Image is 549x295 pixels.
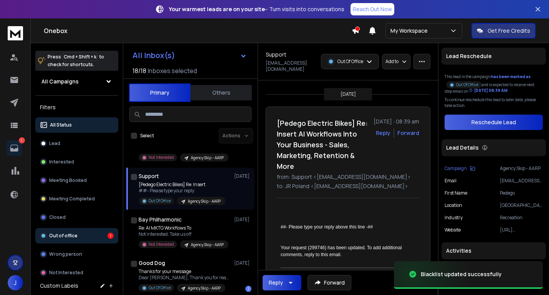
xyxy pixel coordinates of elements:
p: Add to [385,58,399,65]
p: Email [445,178,456,184]
h1: Onebox [44,26,352,35]
div: Forward [397,129,419,137]
p: Not interested. Take us off [139,231,228,237]
button: Interested [35,154,118,170]
p: – Turn visits into conversations [169,5,344,13]
p: Re: AI MKTG Workflows To [139,225,228,231]
h1: All Inbox(s) [132,52,175,59]
p: to: JR Poland <[EMAIL_ADDRESS][DOMAIN_NAME]> [277,182,419,190]
button: Meeting Booked [35,173,118,188]
p: Get Free Credits [488,27,530,35]
p: [EMAIL_ADDRESS][DOMAIN_NAME] [266,60,316,72]
div: 1 [245,286,251,292]
p: Out of office [49,233,78,239]
button: Others [190,84,252,101]
button: Campaign [445,165,475,172]
p: [DATE] [234,260,251,266]
p: Wrong person [49,251,82,257]
button: Get Free Credits [471,23,536,38]
h1: Support [266,51,286,58]
p: [DATE] [234,217,251,223]
button: Not Interested [35,265,118,280]
p: Out Of Office [337,58,363,65]
p: Lead [49,140,60,147]
div: Activities [442,242,546,259]
button: Reply [263,275,301,290]
p: Your request (299746) has been updated. To add additional comments, reply to this email. [281,244,409,258]
button: Closed [35,210,118,225]
h1: All Campaigns [41,78,79,85]
button: Meeting Completed [35,191,118,207]
img: logo [8,26,23,40]
button: J [8,275,23,290]
h3: Filters [35,102,118,113]
p: [DATE] : 08:39 am [374,118,419,125]
h1: [Pedego Electric Bikes] Re: Insert AI Workflows Into Your Business - Sales, Marketing, Retention ... [277,118,369,172]
p: [GEOGRAPHIC_DATA], [GEOGRAPHIC_DATA] [500,202,543,208]
p: Agency Skip - AARP [191,155,224,161]
p: Meeting Completed [49,196,95,202]
p: [Pedego Electric Bikes] Re: Insert [139,182,225,188]
p: Closed [49,214,66,220]
button: Reply [376,129,390,137]
h1: Support [139,172,159,180]
p: Out Of Office [149,198,171,204]
button: Lead [35,136,118,151]
a: 1 [7,140,22,156]
span: 18 / 18 [132,66,146,75]
p: Agency Skip - AARP [500,165,543,172]
p: Pedego [500,190,543,196]
p: Campaign [445,165,467,172]
p: Lead Details [446,144,479,152]
p: All Status [50,122,72,128]
button: All Status [35,117,118,133]
h3: Inboxes selected [148,66,197,75]
p: location [445,202,462,208]
button: Forward [308,275,351,290]
p: [DATE] [234,173,251,179]
p: Agency Skip - AARP [191,242,224,248]
p: First Name [445,190,467,196]
p: industry [445,215,463,221]
p: [EMAIL_ADDRESS][DOMAIN_NAME] [500,178,543,184]
button: All Inbox(s) [126,48,253,63]
div: Reply [269,279,283,287]
label: Select [140,133,154,139]
p: To continue reschedule this lead to later date, please take action. [445,97,543,108]
p: 1 [19,137,25,143]
p: Lead Reschedule [446,52,492,60]
h3: Custom Labels [40,282,78,290]
p: Recreation [500,215,543,221]
p: Out Of Office [456,82,478,88]
p: from: Support <[EMAIL_ADDRESS][DOMAIN_NAME]> [277,173,419,181]
div: 1 [107,233,114,239]
button: Reschedule Lead [445,115,543,130]
div: This lead in the campaign and is expected to receive next step email on [445,74,543,94]
p: Not Interested [149,242,174,247]
p: ##- Please type your reply [139,188,225,194]
p: Dear [PERSON_NAME], Thank you for reaching [139,275,231,281]
div: Blacklist updated successfully [421,270,502,278]
p: Not Interested [149,155,174,160]
p: Thanks for your message [139,268,231,275]
h1: Good Dog [139,259,165,267]
a: Reach Out Now [351,3,394,15]
div: ##- Please type your reply above this line -## [281,223,409,230]
div: [DATE] 08:39 AM [469,88,508,93]
p: website [445,227,461,233]
p: Interested [49,159,74,165]
p: Agency Skip - AARP [188,285,221,291]
span: has been marked as [491,74,531,79]
p: [URL][DOMAIN_NAME] [500,227,543,233]
p: My Workspace [390,27,431,35]
button: Out of office1 [35,228,118,243]
p: Press to check for shortcuts. [48,53,104,68]
p: Not Interested [49,270,83,276]
h1: Bay Philharmonic [139,216,182,223]
button: All Campaigns [35,74,118,89]
p: Meeting Booked [49,177,87,183]
strong: Your warmest leads are on your site [169,5,265,13]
